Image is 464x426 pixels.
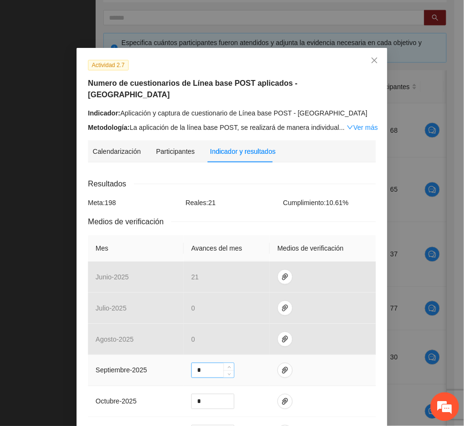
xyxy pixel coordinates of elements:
[88,78,376,101] h5: Numero de cuestionarios de Línea base POST aplicados - [GEOGRAPHIC_DATA]
[156,146,195,157] div: Participantes
[96,304,127,312] span: julio - 2025
[88,109,121,117] strong: Indicador:
[157,5,180,28] div: Minimizar ventana de chat en vivo
[191,335,195,343] span: 0
[223,363,234,370] span: Increase Value
[88,122,376,133] div: La aplicación de la línea base POST, se realizará de manera individual
[278,367,292,374] span: paper-clip
[191,304,195,312] span: 0
[88,216,171,228] span: Medios de verificación
[88,60,129,70] span: Actividad 2.7
[277,332,293,347] button: paper-clip
[277,300,293,316] button: paper-clip
[191,273,199,281] span: 21
[86,197,183,208] div: Meta: 198
[18,128,169,225] span: Estamos sin conexión. Déjenos un mensaje.
[278,335,292,343] span: paper-clip
[88,124,130,131] strong: Metodología:
[50,49,161,61] div: Dejar un mensaje
[184,235,270,262] th: Avances del mes
[278,304,292,312] span: paper-clip
[143,295,174,308] em: Enviar
[362,48,387,74] button: Close
[226,371,232,377] span: down
[186,199,216,207] span: Reales: 21
[278,398,292,405] span: paper-clip
[347,124,378,131] a: Expand
[339,124,345,131] span: ...
[226,365,232,370] span: up
[270,235,376,262] th: Medios de verificación
[278,273,292,281] span: paper-clip
[96,367,147,374] span: septiembre - 2025
[88,108,376,118] div: Aplicación y captura de cuestionario de Línea base POST - [GEOGRAPHIC_DATA]
[88,178,134,190] span: Resultados
[96,273,129,281] span: junio - 2025
[347,124,354,131] span: down
[277,269,293,285] button: paper-clip
[371,57,378,64] span: close
[277,363,293,378] button: paper-clip
[93,146,141,157] div: Calendarización
[5,262,182,295] textarea: Escriba su mensaje aquí y haga clic en “Enviar”
[277,394,293,409] button: paper-clip
[210,146,276,157] div: Indicador y resultados
[281,197,378,208] div: Cumplimiento: 10.61 %
[96,398,137,405] span: octubre - 2025
[96,335,133,343] span: agosto - 2025
[223,370,234,378] span: Decrease Value
[88,235,184,262] th: Mes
